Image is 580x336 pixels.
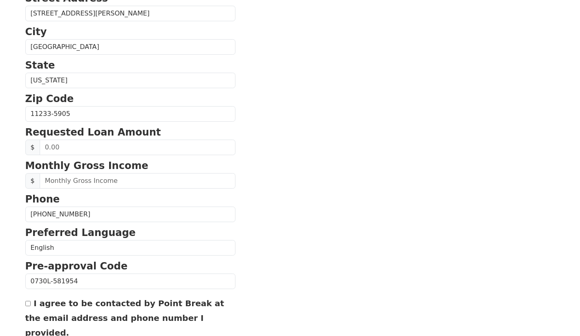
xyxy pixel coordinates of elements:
[25,26,47,38] strong: City
[25,6,235,21] input: Street Address
[25,173,40,189] span: $
[40,173,235,189] input: Monthly Gross Income
[25,39,235,55] input: City
[25,93,74,105] strong: Zip Code
[40,140,235,155] input: 0.00
[25,140,40,155] span: $
[25,194,60,205] strong: Phone
[25,260,128,272] strong: Pre-approval Code
[25,60,55,71] strong: State
[25,207,235,222] input: Phone
[25,227,136,238] strong: Preferred Language
[25,158,235,173] p: Monthly Gross Income
[25,274,235,289] input: Pre-approval Code
[25,127,161,138] strong: Requested Loan Amount
[25,106,235,122] input: Zip Code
